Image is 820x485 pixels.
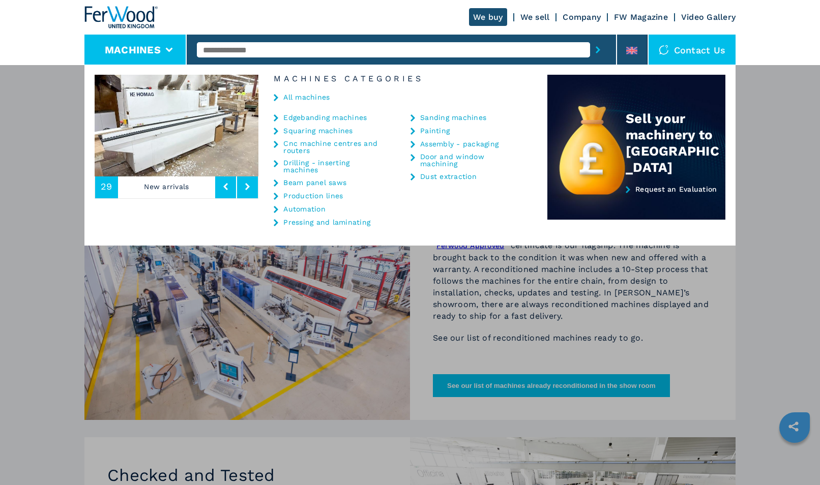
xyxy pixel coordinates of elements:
a: Squaring machines [283,127,353,134]
a: Painting [420,127,450,134]
span: 29 [101,182,112,191]
a: We buy [469,8,507,26]
img: Contact us [659,45,669,55]
a: Request an Evaluation [547,185,725,220]
img: image [95,75,258,176]
a: Sanding machines [420,114,486,121]
a: Assembly - packaging [420,140,499,147]
button: submit-button [590,38,606,62]
a: Video Gallery [681,12,736,22]
a: Company [563,12,601,22]
a: Production lines [283,192,343,199]
a: Automation [283,205,326,213]
a: Beam panel saws [283,179,346,186]
a: Pressing and laminating [283,219,370,226]
a: Door and window machining [420,153,522,167]
a: Dust extraction [420,173,477,180]
div: Contact us [649,35,736,65]
h6: Machines Categories [258,75,547,83]
img: Ferwood [84,6,158,28]
button: Machines [105,44,161,56]
a: Edgebanding machines [283,114,367,121]
div: Sell your machinery to [GEOGRAPHIC_DATA] [626,110,725,175]
img: image [258,75,422,176]
a: Cnc machine centres and routers [283,140,385,154]
a: Drilling - inserting machines [283,159,385,173]
a: FW Magazine [614,12,668,22]
p: New arrivals [118,175,216,198]
a: We sell [520,12,550,22]
a: All machines [283,94,330,101]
